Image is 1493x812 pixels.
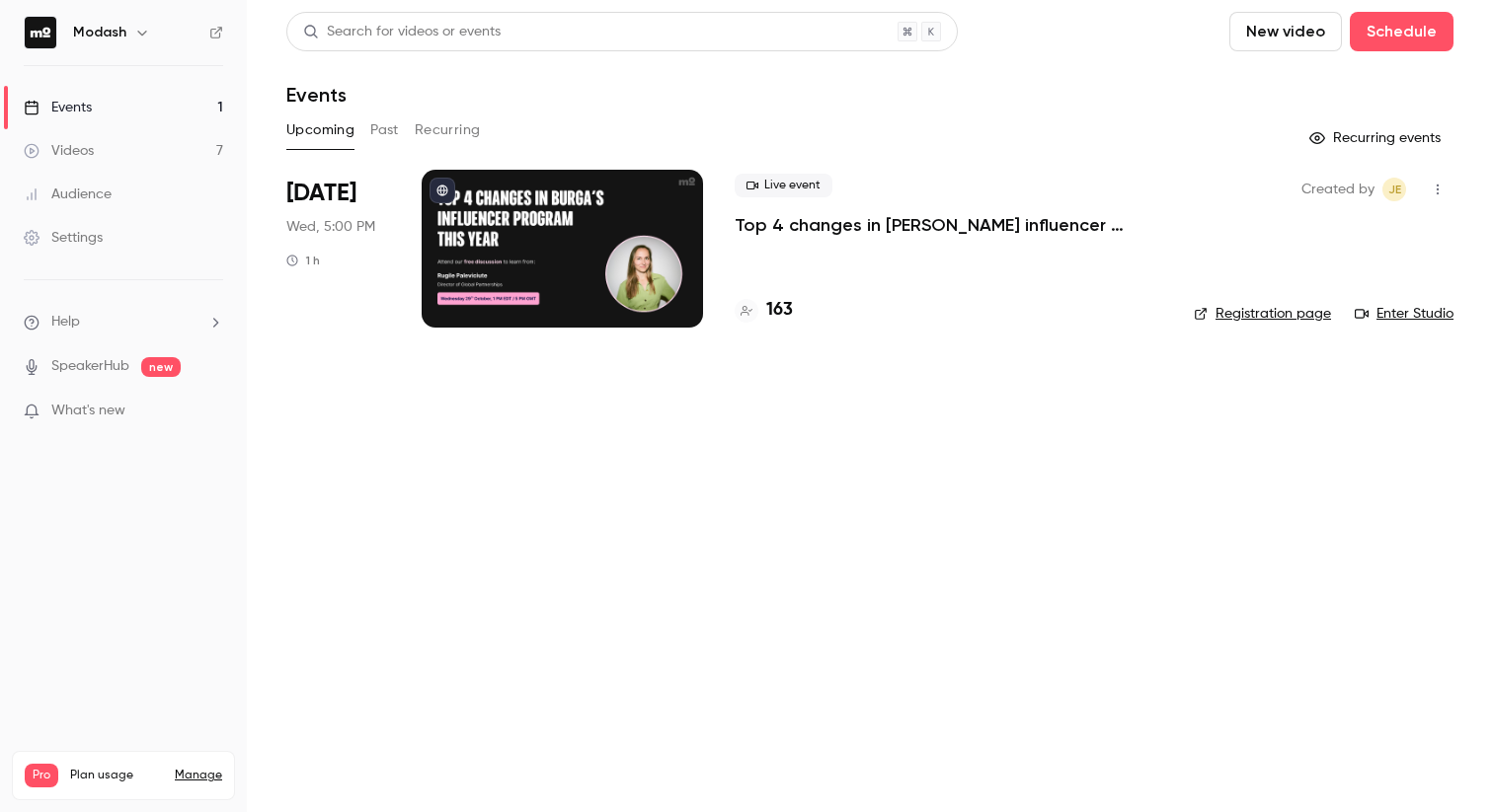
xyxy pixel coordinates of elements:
[24,228,103,248] div: Settings
[286,114,354,146] button: Upcoming
[1194,304,1331,324] a: Registration page
[141,357,181,377] span: new
[51,356,129,377] a: SpeakerHub
[24,141,94,161] div: Videos
[286,170,390,328] div: Oct 29 Wed, 5:00 PM (Europe/London)
[73,23,126,42] h6: Modash
[415,114,481,146] button: Recurring
[286,178,356,209] span: [DATE]
[1388,178,1401,201] span: JE
[735,174,832,197] span: Live event
[24,185,112,204] div: Audience
[286,217,375,237] span: Wed, 5:00 PM
[51,312,80,332] span: Help
[303,22,501,42] div: Search for videos or events
[286,83,347,107] h1: Events
[51,401,125,421] span: What's new
[175,768,222,783] a: Manage
[1355,304,1454,324] a: Enter Studio
[286,253,320,268] div: 1 h
[24,312,223,332] li: help-dropdown-opener
[24,98,92,117] div: Events
[1301,178,1375,201] span: Created by
[1300,122,1454,154] button: Recurring events
[199,403,223,420] iframe: Noticeable Trigger
[370,114,399,146] button: Past
[25,17,56,48] img: Modash
[735,213,1162,237] a: Top 4 changes in [PERSON_NAME] influencer program this year
[766,297,793,324] h4: 163
[1382,178,1406,201] span: Jack Eaton
[1350,12,1454,51] button: Schedule
[70,768,163,783] span: Plan usage
[25,764,58,787] span: Pro
[1229,12,1342,51] button: New video
[735,297,793,324] a: 163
